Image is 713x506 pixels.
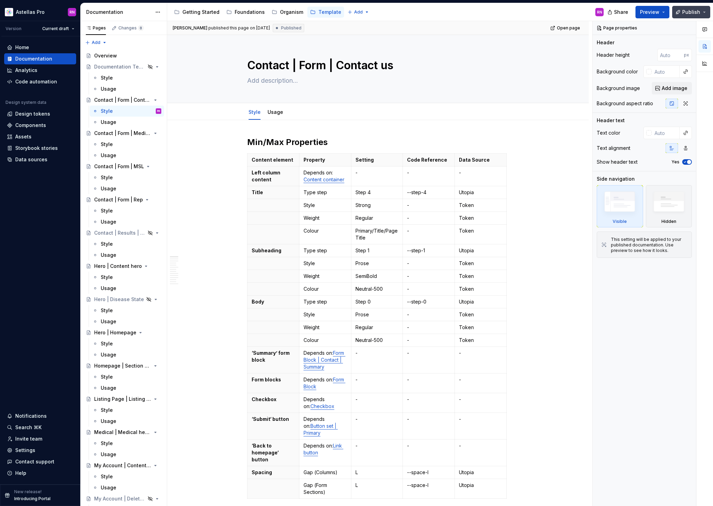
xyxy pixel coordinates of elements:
div: Notifications [15,413,47,419]
div: Search ⌘K [15,424,42,431]
a: Usage [90,316,164,327]
div: Storybook stories [15,145,58,152]
a: Overview [83,50,164,61]
p: Type step [304,298,347,305]
img: b2369ad3-f38c-46c1-b2a2-f2452fdbdcd2.png [5,8,13,16]
p: Regular [355,324,399,331]
div: My Account | Content Preference [94,462,151,469]
div: Style [101,241,113,247]
div: Documentation [86,9,152,16]
a: Usage [268,109,283,115]
strong: Data Source [459,157,490,163]
span: Preview [640,9,659,16]
p: L [355,469,399,476]
a: Template [307,7,344,18]
a: Style [90,238,164,250]
div: Usage [101,218,116,225]
div: Documentation [15,55,52,62]
p: Neutral-500 [355,286,399,292]
div: Style [101,108,113,115]
p: Colour [304,227,347,234]
p: Utopia [459,298,502,305]
button: Add [345,7,371,17]
a: Homepage | Section header [83,360,164,371]
span: Published [281,25,301,31]
h2: Min/Max Properties [247,137,509,148]
a: Usage [90,250,164,261]
p: - [407,169,450,176]
div: Homepage | Section header [94,362,151,369]
div: Medical | Medical header [94,429,151,436]
strong: Property [304,157,325,163]
a: Usage [90,449,164,460]
p: - [459,376,502,383]
p: Type step [304,189,347,196]
div: Template [318,9,341,16]
div: Usage [101,152,116,159]
div: Pages [86,25,106,31]
p: ‘Summary’ form block [252,350,295,363]
a: Contact | Form | Medical Information Request [83,128,164,139]
div: Style [246,105,263,119]
a: Hero | Disease State [83,294,164,305]
div: Hero | Homepage [94,329,136,336]
p: --step-1 [407,247,450,254]
p: - [355,416,399,423]
div: Documentation Template [94,63,145,70]
div: Design system data [6,100,46,105]
p: Depends on: [304,350,347,370]
p: Gap (Form Sections) [304,482,347,496]
div: Visible [597,185,643,227]
a: Checkbox [310,403,334,409]
p: Depends on: [304,169,347,183]
div: Style [101,74,113,81]
a: Usage [90,283,164,294]
p: Style [304,311,347,318]
div: Contact | Form | Contact us [94,97,151,103]
button: Publish [672,6,710,18]
div: Header height [597,52,630,58]
p: - [407,324,450,331]
a: Listing Page | Listing Section [83,394,164,405]
p: Depends on: [304,416,347,436]
div: Background image [597,85,640,92]
p: --space-l [407,482,450,489]
p: - [407,286,450,292]
a: Home [4,42,76,53]
div: Usage [101,85,116,92]
div: Usage [101,318,116,325]
button: Preview [635,6,669,18]
p: Utopia [459,247,502,254]
div: Organism [280,9,303,16]
a: Data sources [4,154,76,165]
p: Strong [355,202,399,209]
p: Colour [304,286,347,292]
a: Style [90,172,164,183]
a: Style [90,471,164,482]
a: Organism [269,7,306,18]
p: --space-l [407,469,450,476]
div: Page tree [171,5,344,19]
a: Hero | Homepage [83,327,164,338]
button: Search ⌘K [4,422,76,433]
div: Version [6,26,21,31]
div: Style [101,307,113,314]
div: Style [101,340,113,347]
div: published this page on [DATE] [208,25,270,31]
a: Documentation [4,53,76,64]
p: --step-0 [407,298,450,305]
p: - [407,376,450,383]
a: Usage [90,349,164,360]
div: Style [101,174,113,181]
a: Style [249,109,261,115]
a: My Account | Delete Account [83,493,164,504]
div: Usage [101,351,116,358]
div: Background color [597,68,638,75]
a: Style [90,438,164,449]
p: - [355,396,399,403]
div: Hero | Content hero [94,263,142,270]
div: Contact support [15,458,54,465]
p: Prose [355,260,399,267]
div: Background aspect ratio [597,100,653,107]
p: New release! [14,489,42,495]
